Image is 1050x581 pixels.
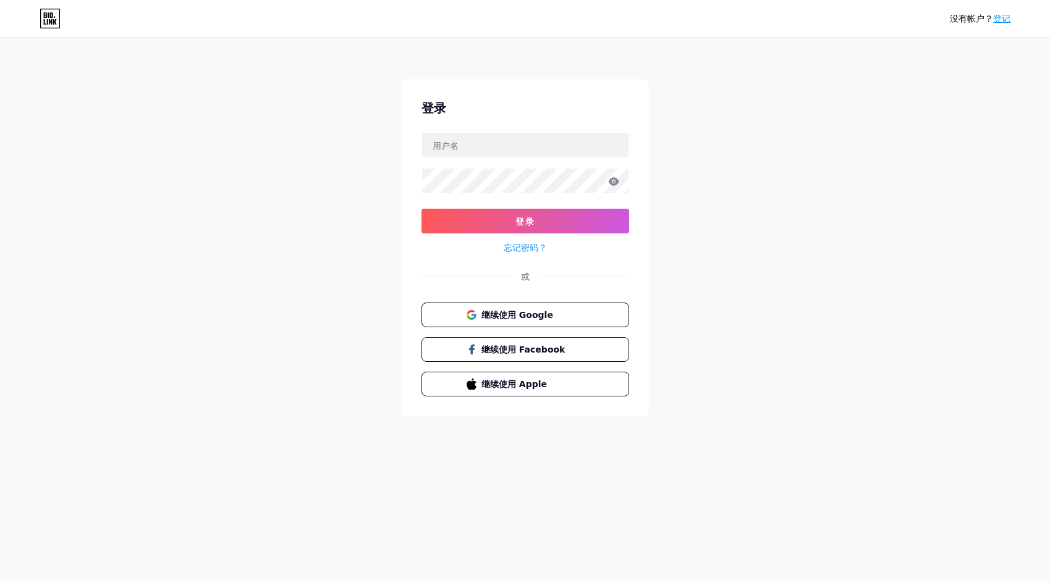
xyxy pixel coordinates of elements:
[481,309,583,322] span: 继续使用 Google
[481,343,583,356] span: 继续使用 Facebook
[515,216,535,227] span: 登录
[422,133,629,157] input: 用户名
[993,14,1010,23] a: 登记
[421,372,629,396] button: 继续使用 Apple
[421,99,629,117] div: 登录
[421,303,629,327] button: 继续使用 Google
[421,209,629,233] button: 登录
[521,270,530,283] div: 或
[481,378,583,391] span: 继续使用 Apple
[421,337,629,362] button: 继续使用 Facebook
[950,12,1010,25] div: 没有帐户？
[504,241,547,254] a: 忘记密码？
